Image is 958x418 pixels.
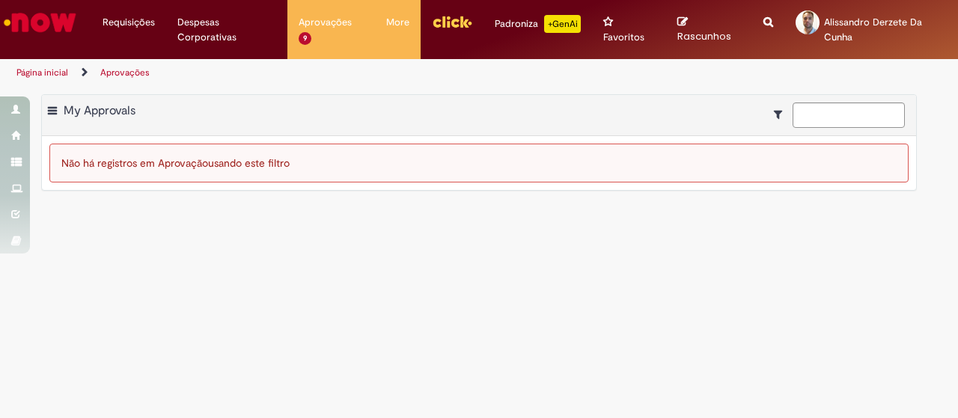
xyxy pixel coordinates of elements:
p: +GenAi [544,15,581,33]
span: Rascunhos [677,29,731,43]
span: More [386,15,409,30]
div: Padroniza [495,15,581,33]
a: Aprovações [100,67,150,79]
i: Mostrar filtros para: Suas Solicitações [774,109,790,120]
span: Requisições [103,15,155,30]
span: Despesas Corporativas [177,15,277,45]
a: Rascunhos [677,16,742,43]
span: Aprovações [299,15,352,30]
span: Favoritos [603,30,644,45]
img: click_logo_yellow_360x200.png [432,10,472,33]
ul: Trilhas de página [11,59,627,87]
span: 9 [299,32,311,45]
span: Alissandro Derzete Da Cunha [824,16,922,43]
span: My Approvals [64,103,135,118]
div: Não há registros em Aprovação [49,144,909,182]
span: usando este filtro [208,156,290,170]
a: Página inicial [16,67,68,79]
img: ServiceNow [1,7,79,37]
